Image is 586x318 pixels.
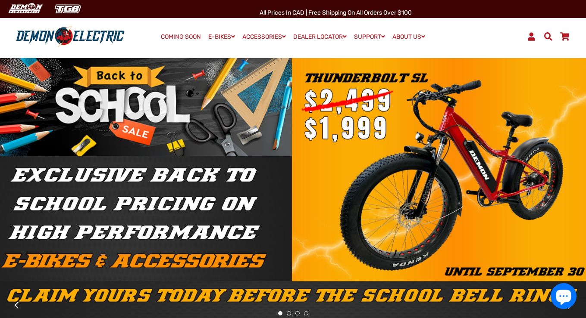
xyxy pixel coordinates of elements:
button: 2 of 4 [287,311,291,315]
a: DEALER LOCATOR [290,31,350,43]
a: COMING SOON [158,31,204,43]
a: ABOUT US [389,31,428,43]
button: 1 of 4 [278,311,282,315]
img: TGB Canada [50,2,85,16]
img: Demon Electric [4,2,46,16]
img: Demon Electric logo [13,25,128,48]
inbox-online-store-chat: Shopify online store chat [548,283,579,311]
button: 4 of 4 [304,311,308,315]
a: E-BIKES [205,31,238,43]
a: ACCESSORIES [239,31,289,43]
button: 3 of 4 [295,311,300,315]
a: SUPPORT [351,31,388,43]
span: All Prices in CAD | Free shipping on all orders over $100 [260,9,412,16]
